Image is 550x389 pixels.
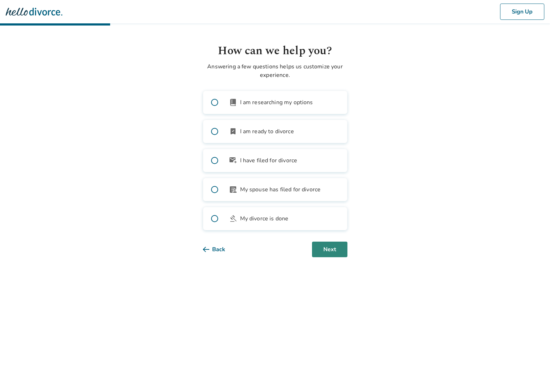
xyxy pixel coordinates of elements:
[229,156,237,165] span: outgoing_mail
[203,43,347,60] h1: How can we help you?
[240,214,289,223] span: My divorce is done
[240,98,313,107] span: I am researching my options
[6,5,62,19] img: Hello Divorce Logo
[515,355,550,389] iframe: Chat Widget
[229,98,237,107] span: book_2
[229,127,237,136] span: bookmark_check
[203,242,237,257] button: Back
[240,156,297,165] span: I have filed for divorce
[203,62,347,79] p: Answering a few questions helps us customize your experience.
[229,214,237,223] span: gavel
[312,242,347,257] button: Next
[240,127,294,136] span: I am ready to divorce
[240,185,321,194] span: My spouse has filed for divorce
[229,185,237,194] span: article_person
[500,4,544,20] button: Sign Up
